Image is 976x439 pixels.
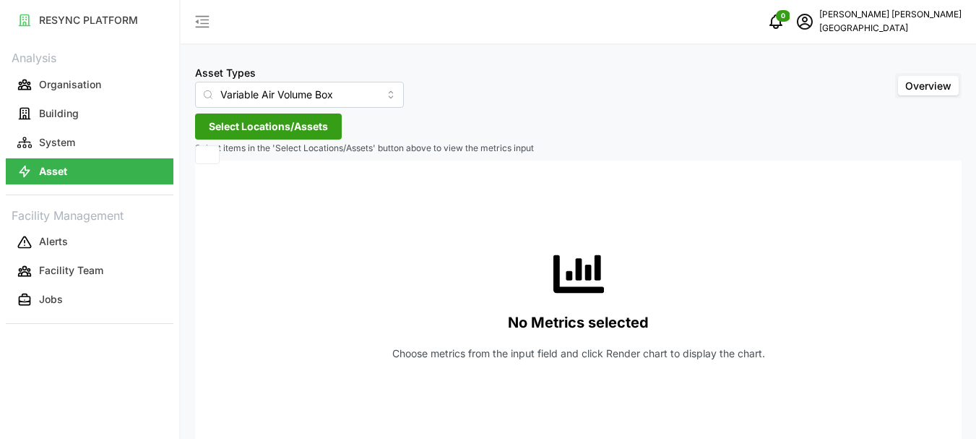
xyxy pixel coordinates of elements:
p: RESYNC PLATFORM [39,13,138,27]
p: Facility Team [39,263,103,278]
p: [PERSON_NAME] [PERSON_NAME] [819,8,962,22]
button: Alerts [6,229,173,255]
p: [GEOGRAPHIC_DATA] [819,22,962,35]
button: System [6,129,173,155]
p: Analysis [6,46,173,67]
button: schedule [790,7,819,36]
a: Asset [6,157,173,186]
a: Alerts [6,228,173,257]
button: Jobs [6,287,173,313]
button: Asset [6,158,173,184]
button: Facility Team [6,258,173,284]
span: Overview [905,80,951,92]
p: Select items in the 'Select Locations/Assets' button above to view the metrics input [195,142,962,155]
a: Organisation [6,70,173,99]
button: Organisation [6,72,173,98]
p: Building [39,106,79,121]
a: Building [6,99,173,128]
p: System [39,135,75,150]
div: Select Locations/Assets [195,145,220,164]
a: Jobs [6,286,173,315]
a: RESYNC PLATFORM [6,6,173,35]
button: Select Locations/Assets [195,114,342,140]
p: Asset [39,164,67,179]
p: Facility Management [6,204,173,225]
button: RESYNC PLATFORM [6,7,173,33]
p: Choose metrics from the input field and click Render chart to display the chart. [392,346,765,361]
span: 0 [781,11,785,21]
a: System [6,128,173,157]
a: Facility Team [6,257,173,286]
p: Jobs [39,292,63,307]
p: Organisation [39,77,101,92]
p: Alerts [39,234,68,249]
button: notifications [761,7,790,36]
span: Select Locations/Assets [209,114,328,139]
p: No Metrics selected [508,311,649,335]
label: Asset Types [195,65,256,81]
button: Building [6,101,173,127]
